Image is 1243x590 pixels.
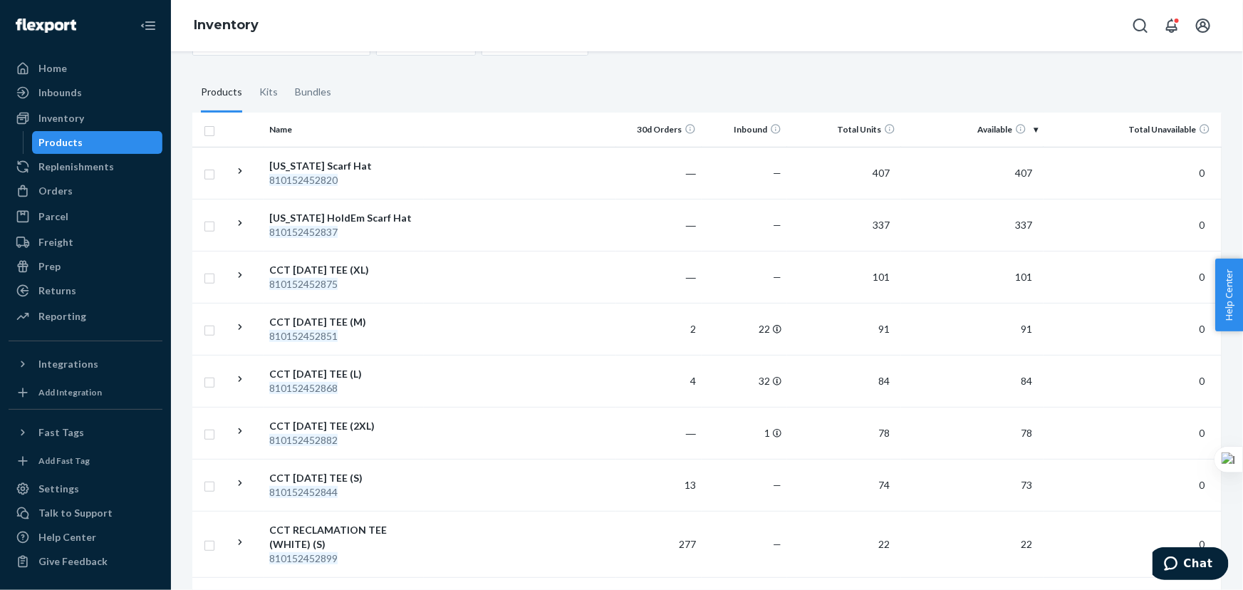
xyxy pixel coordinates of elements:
span: — [773,219,781,231]
th: Total Unavailable [1044,113,1222,147]
td: 277 [616,511,702,577]
span: 78 [873,427,895,439]
span: 91 [1015,323,1038,335]
th: Available [901,113,1044,147]
button: Open account menu [1189,11,1217,40]
button: Integrations [9,353,162,376]
span: 337 [867,219,895,231]
div: Help Center [38,530,96,544]
a: Help Center [9,526,162,549]
div: [US_STATE] HoldEm Scarf Hat [269,211,418,225]
div: CCT [DATE] TEE (S) [269,471,418,485]
a: Products [32,131,163,154]
a: Home [9,57,162,80]
em: 810152452820 [269,174,338,186]
span: 0 [1193,323,1210,335]
button: Open Search Box [1126,11,1155,40]
span: — [773,167,781,179]
div: Freight [38,235,73,249]
div: [US_STATE] Scarf Hat [269,159,418,173]
span: 84 [1015,375,1038,387]
span: 0 [1193,479,1210,491]
em: 810152452837 [269,226,338,238]
span: 0 [1193,167,1210,179]
em: 810152452868 [269,382,338,394]
div: Give Feedback [38,554,108,569]
em: 810152452882 [269,434,338,446]
a: Inbounds [9,81,162,104]
button: Give Feedback [9,550,162,573]
a: Returns [9,279,162,302]
span: 0 [1193,538,1210,550]
span: 22 [1015,538,1038,550]
div: Products [201,73,242,113]
div: CCT RECLAMATION TEE (WHITE) (S) [269,523,418,552]
button: Open notifications [1158,11,1186,40]
span: 0 [1193,271,1210,283]
th: Name [264,113,424,147]
div: Prep [38,259,61,274]
em: 810152452851 [269,330,338,342]
span: — [773,479,781,491]
td: 22 [702,303,787,355]
div: Talk to Support [38,506,113,520]
button: Fast Tags [9,421,162,444]
span: 0 [1193,427,1210,439]
div: Products [39,135,83,150]
div: CCT [DATE] TEE (2XL) [269,419,418,433]
em: 810152452844 [269,486,338,498]
td: 32 [702,355,787,407]
iframe: Opens a widget where you can chat to one of our agents [1153,547,1229,583]
a: Parcel [9,205,162,228]
th: Inbound [702,113,787,147]
span: 0 [1193,219,1210,231]
div: Settings [38,482,79,496]
a: Orders [9,180,162,202]
div: Inbounds [38,86,82,100]
span: 74 [873,479,895,491]
div: Bundles [295,73,331,113]
th: 30d Orders [616,113,702,147]
td: 2 [616,303,702,355]
td: ― [616,199,702,251]
a: Inventory [9,107,162,130]
td: ― [616,147,702,199]
span: 101 [1009,271,1038,283]
em: 810152452899 [269,552,338,564]
button: Help Center [1215,259,1243,331]
span: 78 [1015,427,1038,439]
span: 407 [867,167,895,179]
button: Close Navigation [134,11,162,40]
a: Reporting [9,305,162,328]
div: Replenishments [38,160,114,174]
div: Kits [259,73,278,113]
div: CCT [DATE] TEE (XL) [269,263,418,277]
span: 0 [1193,375,1210,387]
a: Replenishments [9,155,162,178]
a: Settings [9,477,162,500]
ol: breadcrumbs [182,5,270,46]
div: Add Integration [38,386,102,398]
a: Inventory [194,17,259,33]
em: 810152452875 [269,278,338,290]
div: Fast Tags [38,425,84,440]
div: Reporting [38,309,86,324]
div: Returns [38,284,76,298]
td: 4 [616,355,702,407]
td: 13 [616,459,702,511]
th: Total Units [787,113,901,147]
div: Inventory [38,111,84,125]
a: Add Fast Tag [9,450,162,472]
a: Add Integration [9,381,162,403]
td: ― [616,251,702,303]
div: Parcel [38,209,68,224]
span: 337 [1009,219,1038,231]
div: Home [38,61,67,76]
span: — [773,271,781,283]
div: Orders [38,184,73,198]
div: Add Fast Tag [38,455,90,467]
span: — [773,538,781,550]
div: CCT [DATE] TEE (L) [269,367,418,381]
span: 73 [1015,479,1038,491]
